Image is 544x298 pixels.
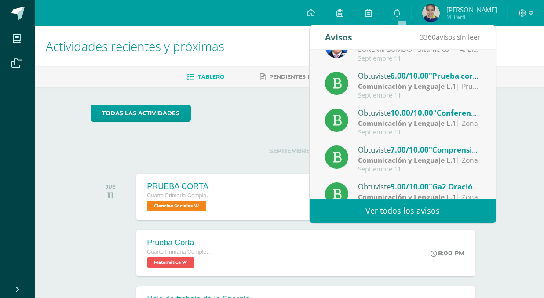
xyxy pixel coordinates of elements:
div: Obtuviste en [358,107,480,118]
span: 9.00/10.00 [391,182,429,192]
div: 8:00 PM [431,249,464,257]
strong: Comunicación y Lenguaje L.1 [358,155,456,165]
a: Tablero [187,70,224,84]
div: PRUEBA CORTA [147,182,213,191]
div: | Zona [358,192,480,202]
span: Pendientes de entrega [269,73,344,80]
strong: Comunicación y Lenguaje L.1 [358,192,456,202]
div: RECORDATORIO - Retiro de 4° A: Estimados padres, madres o encargados: Les recordamos que el día d... [358,44,480,55]
div: Obtuviste en [358,181,480,192]
span: Cuarto Primaria Complementaria [147,193,213,199]
a: Ver todos los avisos [310,199,496,223]
span: avisos sin leer [420,32,480,42]
div: JUE [106,184,116,190]
span: Matemática 'A' [147,257,194,268]
a: todas las Actividades [91,105,191,122]
span: "Prueba corta" [429,71,484,81]
span: 3360 [420,32,436,42]
div: Septiembre 11 [358,166,480,173]
strong: Comunicación y Lenguaje L.1 [358,118,456,128]
span: Cuarto Primaria Complementaria [147,249,213,255]
span: "Comprensión de lectura" [429,145,524,155]
div: Obtuviste en [358,144,480,155]
div: Obtuviste en [358,70,480,81]
div: 11 [106,190,116,200]
span: Tablero [198,73,224,80]
span: Ciencias Sociales 'A' [147,201,206,211]
span: [PERSON_NAME] [446,5,497,14]
div: Prueba Corta [147,238,213,247]
div: Septiembre 11 [358,92,480,99]
span: SEPTIEMBRE [255,147,324,155]
div: Avisos [325,25,352,49]
span: 7.00/10.00 [391,145,429,155]
span: 10.00/10.00 [391,108,433,118]
strong: Comunicación y Lenguaje L.1 [358,81,456,91]
img: 337a05b69dd19068e993c6f1ec61c4a2.png [422,4,440,22]
div: Septiembre 11 [358,129,480,136]
div: | Zona [358,155,480,165]
div: Septiembre 11 [358,55,480,62]
div: | Zona [358,118,480,128]
div: | Prueba Corta [358,81,480,91]
span: 6.00/10.00 [391,71,429,81]
span: Mi Perfil [446,13,497,21]
span: Actividades recientes y próximas [46,38,224,55]
a: Pendientes de entrega [260,70,344,84]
